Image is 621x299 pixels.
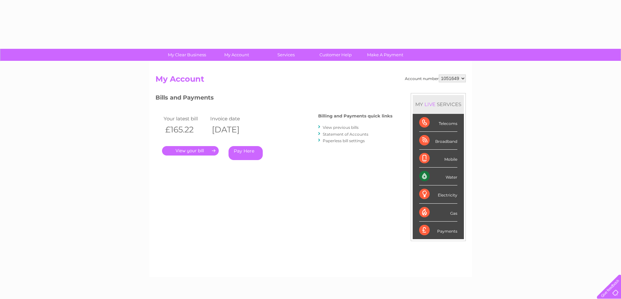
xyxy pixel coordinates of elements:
a: Customer Help [309,49,362,61]
div: Account number [405,75,466,82]
a: My Account [210,49,263,61]
div: Mobile [419,150,457,168]
h2: My Account [155,75,466,87]
div: Broadband [419,132,457,150]
a: Make A Payment [358,49,412,61]
a: . [162,146,219,156]
div: Telecoms [419,114,457,132]
a: Statement of Accounts [323,132,368,137]
a: Services [259,49,313,61]
th: £165.22 [162,123,209,136]
td: Invoice date [209,114,256,123]
div: Payments [419,222,457,239]
div: Gas [419,204,457,222]
td: Your latest bill [162,114,209,123]
a: Paperless bill settings [323,138,365,143]
div: MY SERVICES [413,95,464,114]
div: Electricity [419,185,457,203]
div: Water [419,168,457,185]
div: LIVE [423,101,437,107]
a: View previous bills [323,125,359,130]
th: [DATE] [209,123,256,136]
a: My Clear Business [160,49,214,61]
h3: Bills and Payments [155,93,392,104]
h4: Billing and Payments quick links [318,114,392,118]
a: Pay Here [229,146,263,160]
